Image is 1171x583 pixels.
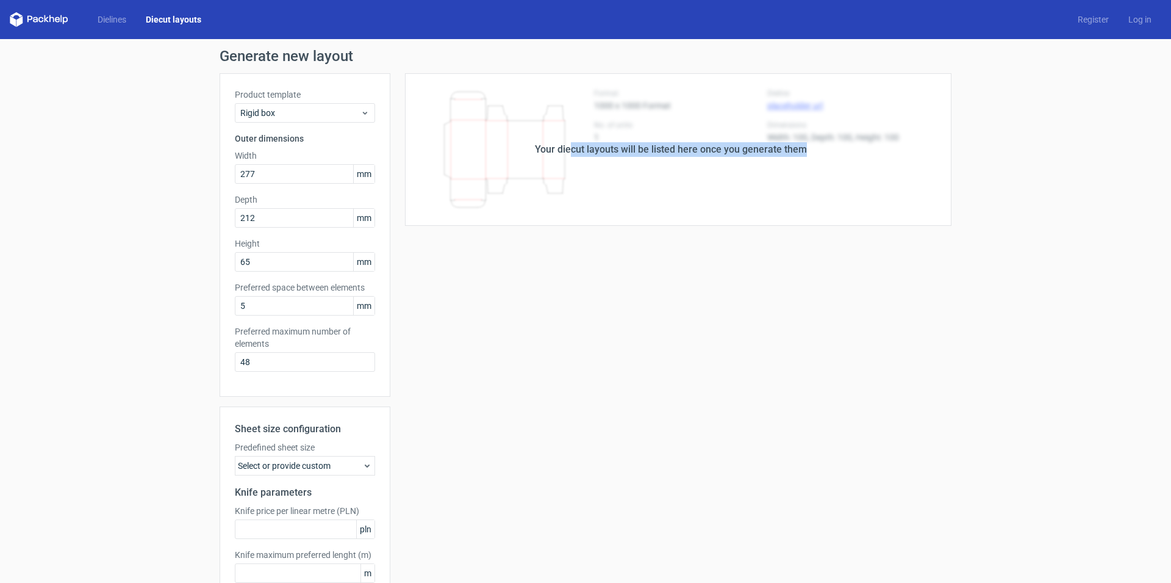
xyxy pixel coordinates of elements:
[353,253,374,271] span: mm
[535,142,807,157] div: Your diecut layouts will be listed here once you generate them
[235,505,375,517] label: Knife price per linear metre (PLN)
[220,49,951,63] h1: Generate new layout
[136,13,211,26] a: Diecut layouts
[235,325,375,350] label: Preferred maximum number of elements
[356,520,374,538] span: pln
[235,237,375,250] label: Height
[235,549,375,561] label: Knife maximum preferred lenght (m)
[353,297,374,315] span: mm
[235,441,375,454] label: Predefined sheet size
[235,89,375,101] label: Product template
[353,165,374,183] span: mm
[360,564,374,582] span: m
[235,281,375,294] label: Preferred space between elements
[1068,13,1119,26] a: Register
[353,209,374,227] span: mm
[240,107,360,119] span: Rigid box
[1119,13,1161,26] a: Log in
[88,13,136,26] a: Dielines
[235,150,375,162] label: Width
[235,485,375,500] h2: Knife parameters
[235,194,375,206] label: Depth
[235,132,375,145] h3: Outer dimensions
[235,422,375,436] h2: Sheet size configuration
[235,456,375,476] div: Select or provide custom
